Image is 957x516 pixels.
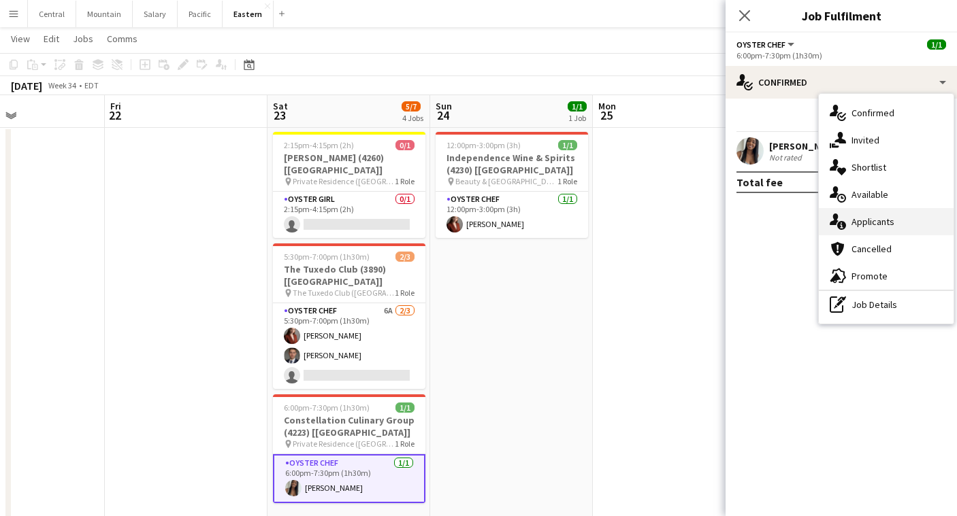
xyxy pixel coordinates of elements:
[395,252,415,262] span: 2/3
[76,1,133,27] button: Mountain
[434,107,452,123] span: 24
[293,438,395,449] span: Private Residence ([GEOGRAPHIC_DATA], [GEOGRAPHIC_DATA])
[568,101,587,111] span: 1/1
[726,66,957,99] div: Confirmed
[402,101,421,111] span: 5/7
[107,33,137,45] span: Comms
[402,113,423,123] div: 4 Jobs
[84,80,99,90] div: EDT
[436,152,588,176] h3: Independence Wine & Spirits (4230) [[GEOGRAPHIC_DATA]]
[736,50,946,61] div: 6:00pm-7:30pm (1h30m)
[819,126,954,154] div: Invited
[110,100,121,112] span: Fri
[73,33,93,45] span: Jobs
[819,208,954,235] div: Applicants
[284,402,370,413] span: 6:00pm-7:30pm (1h30m)
[769,152,805,162] div: Not rated
[395,402,415,413] span: 1/1
[819,291,954,318] div: Job Details
[5,30,35,48] a: View
[271,107,288,123] span: 23
[284,252,370,262] span: 5:30pm-7:00pm (1h30m)
[598,100,616,112] span: Mon
[293,288,395,298] span: The Tuxedo Club ([GEOGRAPHIC_DATA], [GEOGRAPHIC_DATA])
[596,107,616,123] span: 25
[273,100,288,112] span: Sat
[273,414,425,438] h3: Constellation Culinary Group (4223) [[GEOGRAPHIC_DATA]]
[273,394,425,503] app-job-card: 6:00pm-7:30pm (1h30m)1/1Constellation Culinary Group (4223) [[GEOGRAPHIC_DATA]] Private Residence...
[395,176,415,186] span: 1 Role
[395,438,415,449] span: 1 Role
[273,263,425,288] h3: The Tuxedo Club (3890) [[GEOGRAPHIC_DATA]]
[736,39,785,50] span: Oyster Chef
[273,454,425,503] app-card-role: Oyster Chef1/16:00pm-7:30pm (1h30m)[PERSON_NAME]
[38,30,65,48] a: Edit
[819,235,954,262] div: Cancelled
[726,7,957,24] h3: Job Fulfilment
[557,176,577,186] span: 1 Role
[11,33,30,45] span: View
[558,140,577,150] span: 1/1
[178,1,223,27] button: Pacific
[45,80,79,90] span: Week 34
[927,39,946,50] span: 1/1
[819,154,954,181] div: Shortlist
[293,176,395,186] span: Private Residence ([GEOGRAPHIC_DATA], [GEOGRAPHIC_DATA])
[769,140,841,152] div: [PERSON_NAME]
[44,33,59,45] span: Edit
[273,303,425,389] app-card-role: Oyster Chef6A2/35:30pm-7:00pm (1h30m)[PERSON_NAME][PERSON_NAME]
[436,192,588,238] app-card-role: Oyster Chef1/112:00pm-3:00pm (3h)[PERSON_NAME]
[273,243,425,389] app-job-card: 5:30pm-7:00pm (1h30m)2/3The Tuxedo Club (3890) [[GEOGRAPHIC_DATA]] The Tuxedo Club ([GEOGRAPHIC_D...
[223,1,274,27] button: Eastern
[133,1,178,27] button: Salary
[108,107,121,123] span: 22
[736,39,796,50] button: Oyster Chef
[736,175,783,189] div: Total fee
[447,140,521,150] span: 12:00pm-3:00pm (3h)
[11,79,42,92] div: [DATE]
[273,192,425,238] app-card-role: Oyster Girl0/12:15pm-4:15pm (2h)
[395,140,415,150] span: 0/1
[273,132,425,238] app-job-card: 2:15pm-4:15pm (2h)0/1[PERSON_NAME] (4260) [[GEOGRAPHIC_DATA]] Private Residence ([GEOGRAPHIC_DATA...
[819,181,954,208] div: Available
[455,176,557,186] span: Beauty & [GEOGRAPHIC_DATA] [GEOGRAPHIC_DATA]
[284,140,354,150] span: 2:15pm-4:15pm (2h)
[67,30,99,48] a: Jobs
[568,113,586,123] div: 1 Job
[819,262,954,290] div: Promote
[436,100,452,112] span: Sun
[436,132,588,238] app-job-card: 12:00pm-3:00pm (3h)1/1Independence Wine & Spirits (4230) [[GEOGRAPHIC_DATA]] Beauty & [GEOGRAPHIC...
[101,30,143,48] a: Comms
[395,288,415,298] span: 1 Role
[273,152,425,176] h3: [PERSON_NAME] (4260) [[GEOGRAPHIC_DATA]]
[819,99,954,126] div: Confirmed
[28,1,76,27] button: Central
